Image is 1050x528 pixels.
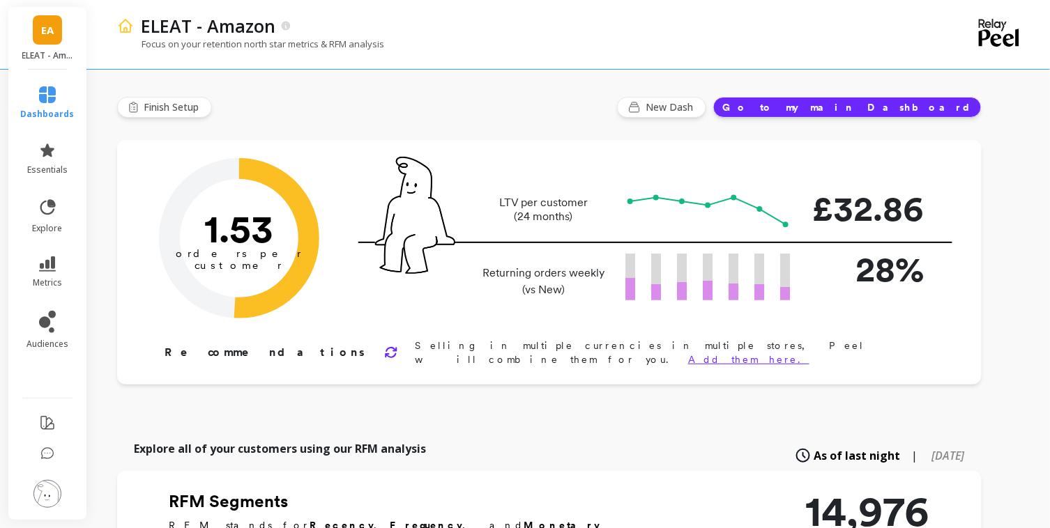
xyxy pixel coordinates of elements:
[415,339,937,366] p: Selling in multiple currencies in multiple stores, Peel will combine them for you.
[165,344,367,361] p: Recommendations
[478,265,609,298] p: Returning orders weekly (vs New)
[205,205,274,251] text: 1.53
[144,100,203,114] span: Finish Setup
[22,50,73,61] p: ELEAT - Amazon
[176,248,303,261] tspan: orders per
[26,339,68,350] span: audiences
[41,22,54,38] span: EA
[117,38,384,50] p: Focus on your retention north star metrics & RFM analysis
[932,448,965,463] span: [DATE]
[117,17,134,34] img: header icon
[713,97,982,118] button: Go to my main Dashboard
[27,164,68,176] span: essentials
[617,97,706,118] button: New Dash
[117,97,212,118] button: Finish Setup
[813,243,925,295] p: 28%
[478,196,609,224] p: LTV per customer (24 months)
[813,183,925,235] p: £32.86
[33,277,62,288] span: metrics
[375,157,455,274] img: pal seatted on line
[814,447,901,464] span: As of last night
[646,100,697,114] span: New Dash
[169,490,643,513] h2: RFM Segments
[33,480,61,508] img: profile picture
[21,109,75,120] span: dashboards
[912,447,918,464] span: |
[688,354,809,365] a: Add them here.
[134,440,426,457] p: Explore all of your customers using our RFM analysis
[195,259,284,272] tspan: customer
[33,223,63,234] span: explore
[141,14,275,38] p: ELEAT - Amazon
